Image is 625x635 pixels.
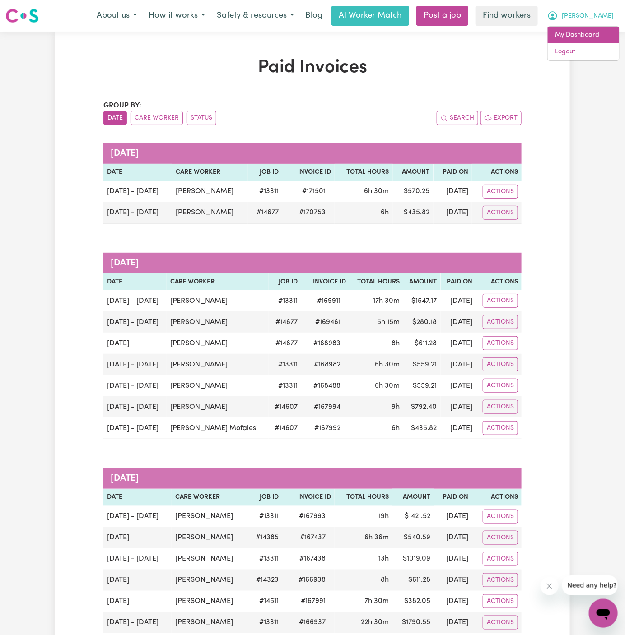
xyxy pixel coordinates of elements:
th: Invoice ID [282,164,335,181]
td: [DATE] - [DATE] [103,612,172,633]
span: 6 hours 30 minutes [375,382,400,389]
button: sort invoices by date [103,111,127,125]
button: Actions [483,421,518,435]
button: My Account [541,6,620,25]
span: 9 hours [392,403,400,411]
button: Actions [483,510,518,524]
button: Actions [483,573,518,587]
td: # 14677 [269,333,301,354]
span: 6 hours 30 minutes [364,188,389,195]
a: Careseekers logo [5,5,39,26]
td: [PERSON_NAME] [167,311,269,333]
td: [DATE] - [DATE] [103,311,167,333]
td: $ 559.21 [403,354,441,375]
img: Careseekers logo [5,8,39,24]
td: $ 540.59 [392,527,434,548]
a: Logout [548,43,619,60]
td: [PERSON_NAME] [172,548,247,570]
span: # 171501 [297,186,331,197]
td: [DATE] [103,527,172,548]
td: # 14677 [248,202,282,224]
span: 8 hours [392,340,400,347]
span: # 169461 [310,317,346,328]
th: Paid On [434,164,472,181]
td: [DATE] - [DATE] [103,548,172,570]
td: # 14511 [247,591,282,612]
button: Actions [483,294,518,308]
span: # 167437 [294,532,331,543]
td: $ 559.21 [403,375,441,396]
th: Actions [472,164,522,181]
th: Amount [392,489,434,506]
span: # 167991 [295,596,331,607]
td: [PERSON_NAME] [167,333,269,354]
th: Date [103,164,172,181]
span: 6 hours [381,209,389,216]
th: Actions [476,273,522,291]
th: Paid On [441,273,476,291]
td: $ 435.82 [393,202,434,224]
td: [DATE] - [DATE] [103,202,172,224]
td: [PERSON_NAME] [167,396,269,417]
span: 22 hours 30 minutes [361,619,389,626]
button: Search [437,111,478,125]
td: [DATE] [441,333,476,354]
td: [DATE] [441,417,476,439]
span: # 167438 [294,553,331,564]
td: [PERSON_NAME] [172,202,248,224]
span: 17 hours 30 minutes [373,297,400,305]
td: [PERSON_NAME] Mofalesi [167,417,269,439]
td: [PERSON_NAME] [172,527,247,548]
th: Care Worker [172,164,248,181]
td: # 13311 [247,506,282,527]
button: Actions [483,552,518,566]
button: Actions [483,379,518,393]
th: Total Hours [335,164,393,181]
td: # 13311 [248,181,282,202]
span: # 167992 [309,423,346,434]
th: Amount [403,273,441,291]
td: [DATE] [441,375,476,396]
td: # 13311 [269,290,301,311]
span: # 168488 [308,380,346,391]
td: [DATE] [441,396,476,417]
span: # 168982 [309,359,346,370]
td: $ 280.18 [403,311,441,333]
td: [DATE] [441,354,476,375]
td: [DATE] - [DATE] [103,375,167,396]
td: [DATE] [103,333,167,354]
span: # 166937 [294,617,331,628]
td: # 14323 [247,570,282,591]
td: $ 1547.17 [403,290,441,311]
span: 6 hours 30 minutes [375,361,400,368]
div: My Account [547,26,620,61]
td: # 13311 [269,354,301,375]
td: [DATE] [441,311,476,333]
a: Post a job [416,6,468,26]
th: Actions [472,489,522,506]
td: [PERSON_NAME] [172,181,248,202]
td: $ 570.25 [393,181,434,202]
td: $ 792.40 [403,396,441,417]
th: Total Hours [350,273,403,291]
td: [PERSON_NAME] [167,354,269,375]
th: Total Hours [335,489,392,506]
th: Amount [393,164,434,181]
td: # 14607 [269,417,301,439]
td: [PERSON_NAME] [167,375,269,396]
td: [DATE] [434,591,472,612]
td: [DATE] [434,570,472,591]
span: 19 hours [378,513,389,520]
caption: [DATE] [103,468,522,489]
h1: Paid Invoices [103,57,522,79]
td: $ 1421.52 [392,506,434,527]
button: sort invoices by care worker [131,111,183,125]
button: Actions [483,206,518,220]
td: [DATE] [434,181,472,202]
span: # 167994 [309,402,346,413]
th: Date [103,489,172,506]
th: Paid On [434,489,472,506]
button: sort invoices by paid status [187,111,216,125]
button: Actions [483,594,518,608]
button: Actions [483,357,518,371]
